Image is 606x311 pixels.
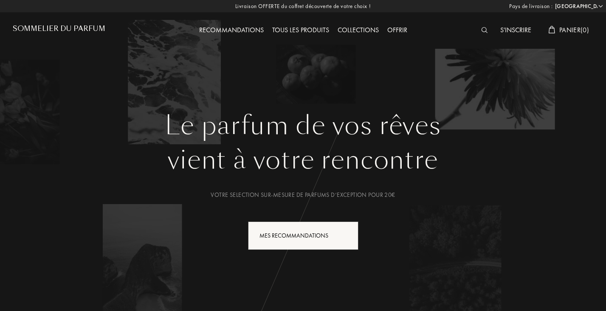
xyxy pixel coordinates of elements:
div: Votre selection sur-mesure de parfums d’exception pour 20€ [19,191,587,199]
div: Tous les produits [268,25,333,36]
div: vient à votre rencontre [19,141,587,179]
div: animation [338,227,355,244]
a: Offrir [383,25,412,34]
div: Recommandations [195,25,268,36]
div: Collections [333,25,383,36]
span: Pays de livraison : [509,2,553,11]
h1: Sommelier du Parfum [13,25,105,33]
a: Collections [333,25,383,34]
a: Sommelier du Parfum [13,25,105,36]
h1: Le parfum de vos rêves [19,110,587,141]
div: S'inscrire [496,25,536,36]
a: S'inscrire [496,25,536,34]
a: Tous les produits [268,25,333,34]
div: Mes Recommandations [248,221,358,250]
a: Recommandations [195,25,268,34]
div: Offrir [383,25,412,36]
img: search_icn_white.svg [481,27,488,33]
span: Panier ( 0 ) [559,25,589,34]
img: cart_white.svg [548,26,555,34]
a: Mes Recommandationsanimation [242,221,365,250]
